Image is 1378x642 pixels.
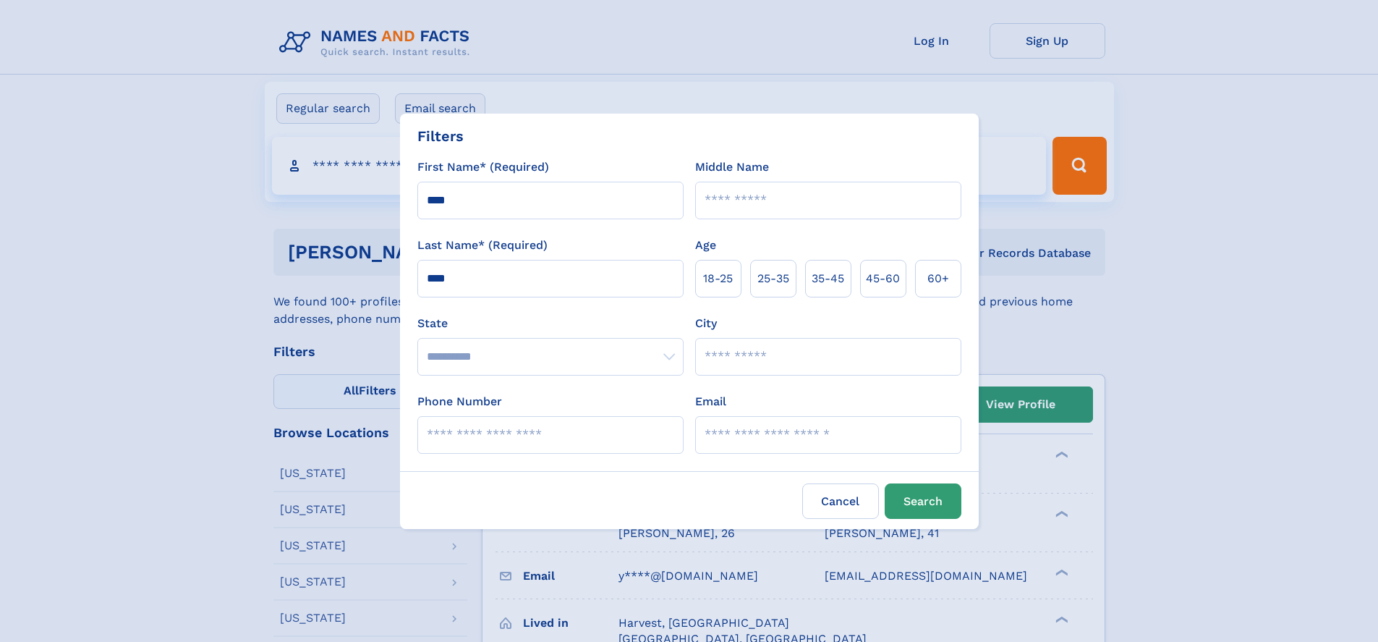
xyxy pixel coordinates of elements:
[802,483,879,519] label: Cancel
[695,315,717,332] label: City
[417,159,549,176] label: First Name* (Required)
[417,315,684,332] label: State
[885,483,961,519] button: Search
[812,270,844,287] span: 35‑45
[417,125,464,147] div: Filters
[695,159,769,176] label: Middle Name
[417,237,548,254] label: Last Name* (Required)
[927,270,949,287] span: 60+
[695,393,726,410] label: Email
[703,270,733,287] span: 18‑25
[757,270,789,287] span: 25‑35
[417,393,502,410] label: Phone Number
[695,237,716,254] label: Age
[866,270,900,287] span: 45‑60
